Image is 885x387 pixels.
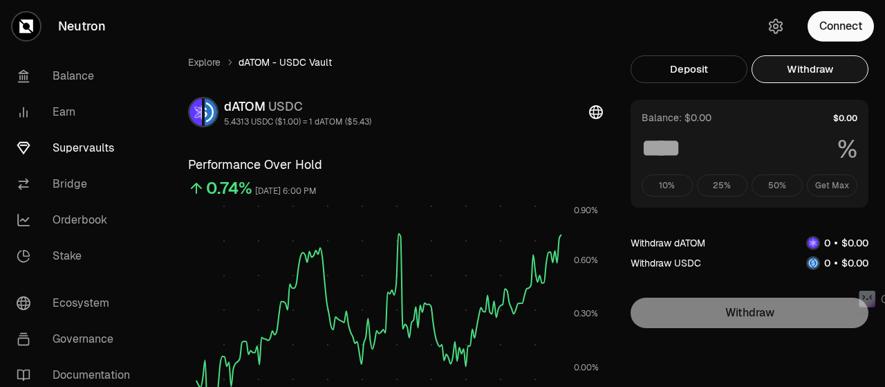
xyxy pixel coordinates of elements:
button: Withdraw [752,55,868,83]
button: Connect [808,11,874,42]
div: dATOM [224,97,371,116]
img: USDC Logo [205,98,217,126]
img: dATOM Logo [189,98,202,126]
nav: breadcrumb [188,55,603,69]
a: Ecosystem [6,285,149,321]
div: [DATE] 6:00 PM [255,183,317,199]
img: dATOM Logo [808,237,819,249]
div: 5.4313 USDC ($1.00) = 1 dATOM ($5.43) [224,116,371,127]
div: Withdraw dATOM [631,236,705,250]
span: % [837,136,857,163]
tspan: 0.90% [574,205,598,216]
tspan: 0.30% [574,308,598,319]
button: Deposit [631,55,747,83]
a: Earn [6,94,149,130]
a: Supervaults [6,130,149,166]
a: Explore [188,55,221,69]
tspan: 0.60% [574,255,598,266]
div: Balance: $0.00 [642,111,711,125]
span: USDC [268,98,303,114]
img: USDC Logo [808,258,819,269]
span: dATOM - USDC Vault [239,55,332,69]
div: 0.74% [206,177,252,199]
h3: Performance Over Hold [188,155,603,174]
a: Stake [6,238,149,274]
a: Orderbook [6,202,149,238]
a: Balance [6,58,149,94]
a: Bridge [6,166,149,202]
tspan: 0.00% [574,362,599,373]
a: Governance [6,321,149,357]
div: Withdraw USDC [631,256,701,270]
